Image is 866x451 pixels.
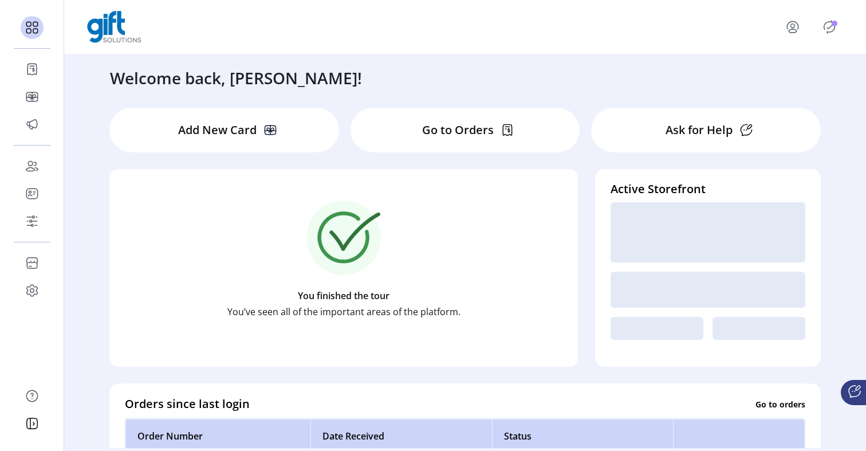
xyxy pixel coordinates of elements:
[422,121,494,139] p: Go to Orders
[125,395,250,413] h4: Orders since last login
[298,289,389,303] p: You finished the tour
[770,13,820,41] button: menu
[110,66,362,90] h3: Welcome back, [PERSON_NAME]!
[666,121,733,139] p: Ask for Help
[87,11,141,43] img: logo
[611,181,805,198] h4: Active Storefront
[227,305,460,319] p: You’ve seen all of the important areas of the platform.
[178,121,257,139] p: Add New Card
[755,398,805,410] p: Go to orders
[820,18,839,36] button: Publisher Panel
